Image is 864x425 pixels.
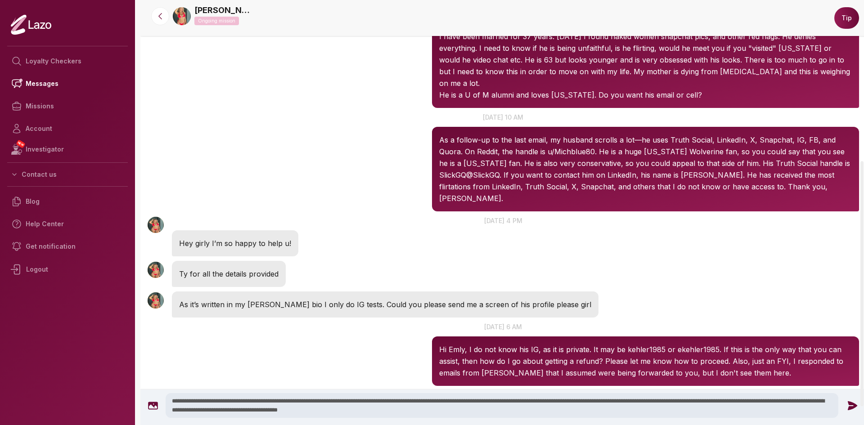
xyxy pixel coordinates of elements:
p: As it’s written in my [PERSON_NAME] bio I only do IG tests. Could you please send me a screen of ... [179,299,591,310]
div: Logout [7,258,128,281]
a: Messages [7,72,128,95]
a: Account [7,117,128,140]
button: Contact us [7,166,128,183]
img: User avatar [148,262,164,278]
a: Missions [7,95,128,117]
span: NEW [16,139,26,148]
a: NEWInvestigator [7,140,128,159]
a: Loyalty Checkers [7,50,128,72]
p: Hey girly I’m so happy to help u! [179,237,291,249]
button: Tip [834,7,859,29]
a: Get notification [7,235,128,258]
p: I have been married for 37 years. [DATE] I found naked women snapchat pics, and other red flags. ... [439,31,852,89]
p: As a follow-up to the last email, my husband scrolls a lot—he uses Truth Social, LinkedIn, X, Sna... [439,134,852,204]
img: 520ecdbb-042a-4e5d-99ca-1af144eed449 [173,7,191,25]
p: Hi Emly, I do not know his IG, as it is private. It may be kehler1985 or ekehler1985. If this is ... [439,344,852,379]
p: Ty for all the details provided [179,268,279,280]
img: User avatar [148,292,164,309]
p: He is a U of M alumni and loves [US_STATE]. Do you want his email or cell? [439,89,852,101]
a: Help Center [7,213,128,235]
p: Ongoing mission [194,17,239,25]
a: [PERSON_NAME] [194,4,253,17]
a: Blog [7,190,128,213]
